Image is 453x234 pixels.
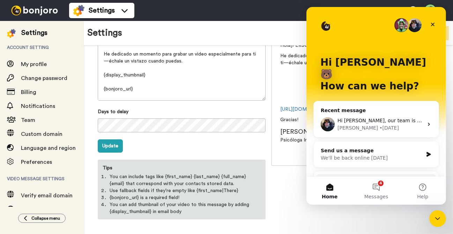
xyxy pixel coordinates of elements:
[31,215,60,221] span: Collapse menu
[98,108,128,115] label: Days to delay
[280,138,319,142] span: Psicóloga Infantil
[429,210,446,227] iframe: Intercom live chat
[280,107,335,112] a: [URL][DOMAIN_NAME]
[306,7,446,205] iframe: Intercom live chat
[31,111,400,116] span: Hi [PERSON_NAME], our team is aware of some inaccurate information on Gmail, and they are investi...
[18,214,66,223] button: Collapse menu
[58,187,82,192] span: Messages
[272,153,438,160] div: Unsubscribe from our emails
[280,52,430,66] p: He dedicado un momento para grabar un video especialmente para ti—échale un vistazo cuando puedas.
[21,61,47,67] span: My profile
[73,117,92,125] div: • [DATE]
[98,139,123,153] button: Update
[7,134,133,161] div: Send us a messageWe'll be back online [DATE]
[280,116,430,123] p: Gracias!
[14,140,117,147] div: Send us a message
[21,75,67,81] span: Change password
[21,117,35,123] span: Team
[110,173,254,187] li: You can include tags like {first_name} {last_name} {full_name} {email} that correspond with your ...
[110,201,254,215] li: You can add thumbnail of your video to this message by adding {display_thumbnail} in email body
[46,170,93,198] button: Messages
[93,170,140,198] button: Help
[7,29,16,38] img: settings-colored.svg
[21,103,55,109] span: Notifications
[15,187,31,192] span: Home
[111,187,122,192] span: Help
[21,28,47,38] div: Settings
[8,6,61,15] img: bj-logo-header-white.svg
[21,89,36,95] span: Billing
[21,145,76,151] span: Language and region
[98,160,117,171] label: Tips
[21,193,73,198] span: Verify email domain
[87,28,122,38] h1: Settings
[89,6,115,15] span: Settings
[110,187,254,194] li: Use fallback fields if they're empty like {first_name|There}
[21,159,52,165] span: Preferences
[21,131,62,137] span: Custom domain
[120,11,133,24] div: Close
[14,147,117,155] div: We'll be back online [DATE]
[110,194,254,201] li: {bonjoro_url} is a required field!
[73,5,84,16] img: settings-colored.svg
[31,117,72,125] div: [PERSON_NAME]
[280,129,333,135] span: [PERSON_NAME]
